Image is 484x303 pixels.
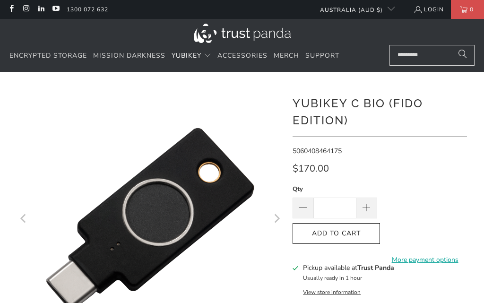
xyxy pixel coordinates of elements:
[383,255,467,265] a: More payment options
[293,93,467,129] h1: YubiKey C Bio (FIDO Edition)
[274,51,299,60] span: Merch
[52,6,60,13] a: Trust Panda Australia on YouTube
[9,51,87,60] span: Encrypted Storage
[293,184,377,194] label: Qty
[303,274,362,282] small: Usually ready in 1 hour
[172,45,211,67] summary: YubiKey
[172,51,201,60] span: YubiKey
[37,6,45,13] a: Trust Panda Australia on LinkedIn
[303,288,361,296] button: View store information
[414,4,444,15] a: Login
[389,45,475,66] input: Search...
[93,51,165,60] span: Mission Darkness
[293,223,380,244] button: Add to Cart
[194,24,291,43] img: Trust Panda Australia
[67,4,108,15] a: 1300 072 632
[293,147,342,156] span: 5060408464175
[302,230,370,238] span: Add to Cart
[22,6,30,13] a: Trust Panda Australia on Instagram
[451,45,475,66] button: Search
[93,45,165,67] a: Mission Darkness
[217,45,268,67] a: Accessories
[274,45,299,67] a: Merch
[303,263,394,273] h3: Pickup available at
[7,6,15,13] a: Trust Panda Australia on Facebook
[305,51,339,60] span: Support
[9,45,339,67] nav: Translation missing: en.navigation.header.main_nav
[293,162,329,175] span: $170.00
[357,263,394,272] b: Trust Panda
[305,45,339,67] a: Support
[9,45,87,67] a: Encrypted Storage
[217,51,268,60] span: Accessories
